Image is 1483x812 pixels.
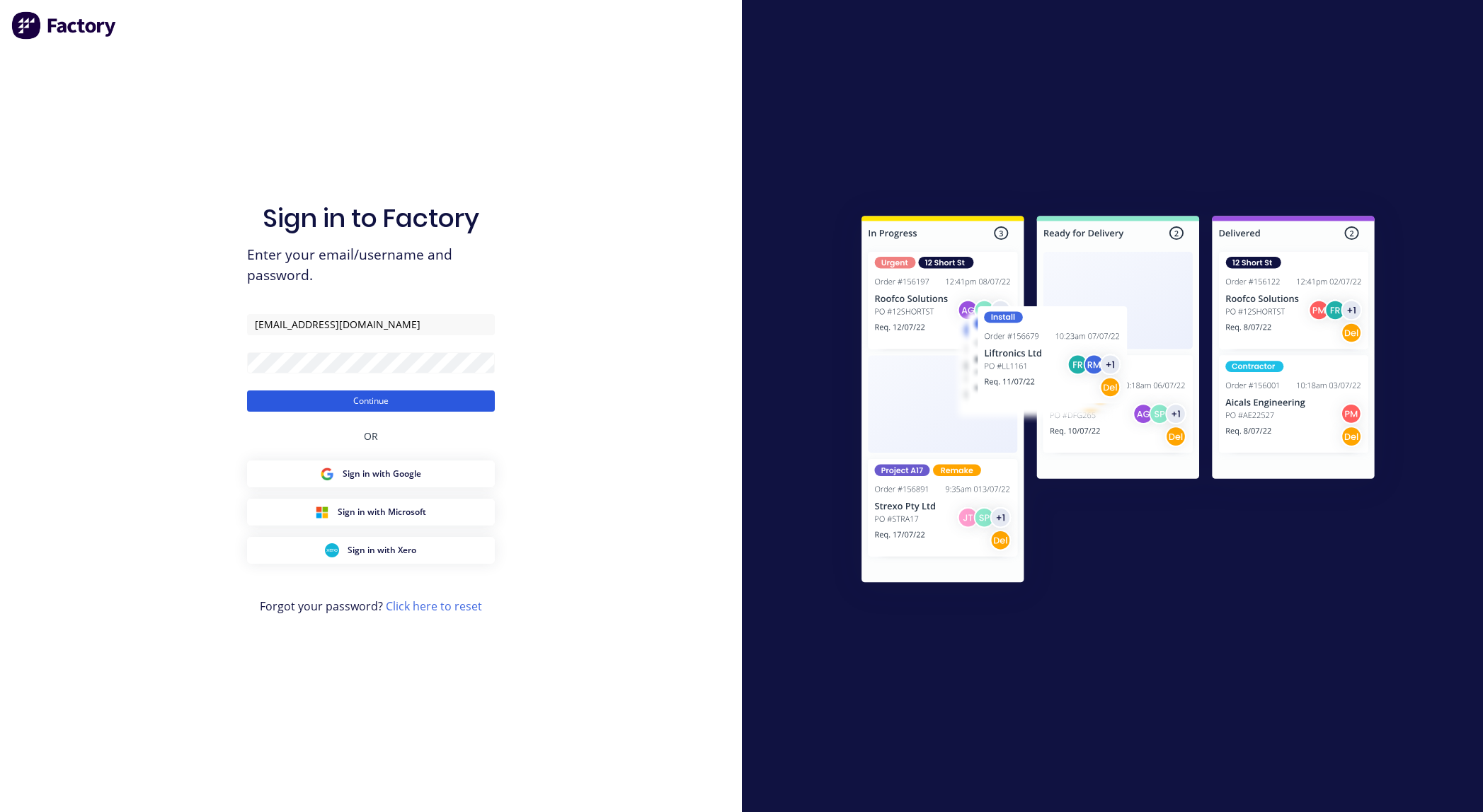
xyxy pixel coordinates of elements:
span: Forgot your password? [260,598,482,615]
button: Microsoft Sign inSign in with Microsoft [247,499,495,526]
span: Enter your email/username and password. [247,245,495,286]
a: Click here to reset [386,598,482,614]
div: OR [364,412,378,460]
h1: Sign in to Factory [263,203,479,233]
img: Xero Sign in [325,543,339,557]
button: Continue [247,390,495,412]
img: Microsoft Sign in [315,505,329,519]
span: Sign in with Microsoft [338,506,426,518]
button: Google Sign inSign in with Google [247,460,495,487]
span: Sign in with Google [343,468,421,480]
img: Factory [11,11,118,40]
span: Sign in with Xero [348,544,416,557]
img: Google Sign in [320,467,334,481]
input: Email/Username [247,314,495,335]
button: Xero Sign inSign in with Xero [247,537,495,564]
img: Sign in [830,187,1406,616]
